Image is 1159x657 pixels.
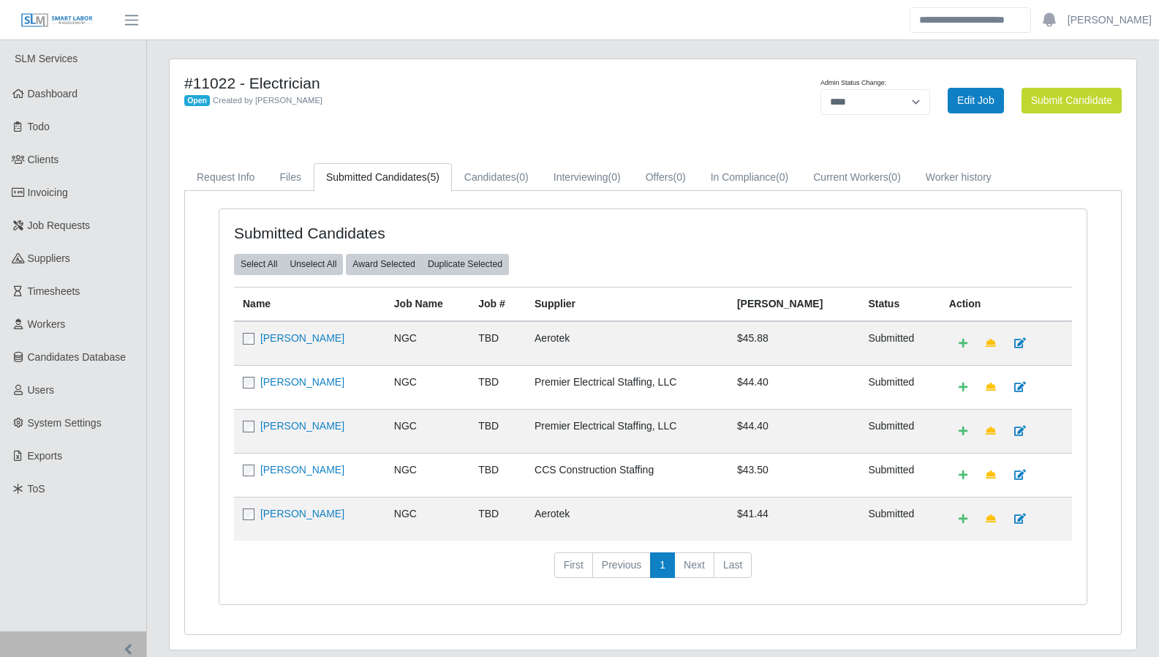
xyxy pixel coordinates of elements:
[385,365,469,409] td: NGC
[673,171,686,183] span: (0)
[28,483,45,495] span: ToS
[1022,88,1122,113] button: Submit Candidate
[469,497,526,541] td: TBD
[728,497,859,541] td: $41.44
[516,171,529,183] span: (0)
[650,552,675,579] a: 1
[469,287,526,321] th: Job #
[949,506,977,532] a: Add Default Cost Code
[28,88,78,100] span: Dashboard
[184,95,210,107] span: Open
[526,453,728,497] td: CCS Construction Staffing
[234,552,1072,590] nav: pagination
[260,376,344,388] a: [PERSON_NAME]
[452,163,541,192] a: Candidates
[28,121,50,132] span: Todo
[859,365,940,409] td: submitted
[888,171,901,183] span: (0)
[526,409,728,453] td: Premier Electrical Staffing, LLC
[184,163,267,192] a: Request Info
[728,365,859,409] td: $44.40
[859,409,940,453] td: submitted
[728,409,859,453] td: $44.40
[260,332,344,344] a: [PERSON_NAME]
[427,171,439,183] span: (5)
[184,74,722,92] h4: #11022 - Electrician
[28,252,70,264] span: Suppliers
[234,254,343,274] div: bulk actions
[949,331,977,356] a: Add Default Cost Code
[801,163,913,192] a: Current Workers
[469,409,526,453] td: TBD
[28,384,55,396] span: Users
[469,321,526,366] td: TBD
[541,163,633,192] a: Interviewing
[728,321,859,366] td: $45.88
[28,219,91,231] span: Job Requests
[469,365,526,409] td: TBD
[949,418,977,444] a: Add Default Cost Code
[776,171,788,183] span: (0)
[526,321,728,366] td: Aerotek
[976,418,1005,444] a: Make Team Lead
[234,287,385,321] th: Name
[859,321,940,366] td: submitted
[698,163,801,192] a: In Compliance
[633,163,698,192] a: Offers
[728,287,859,321] th: [PERSON_NAME]
[976,375,1005,400] a: Make Team Lead
[526,365,728,409] td: Premier Electrical Staffing, LLC
[385,409,469,453] td: NGC
[385,321,469,366] td: NGC
[526,287,728,321] th: Supplier
[28,318,66,330] span: Workers
[728,453,859,497] td: $43.50
[949,375,977,400] a: Add Default Cost Code
[283,254,343,274] button: Unselect All
[346,254,509,274] div: bulk actions
[526,497,728,541] td: Aerotek
[15,53,78,64] span: SLM Services
[948,88,1004,113] a: Edit Job
[20,12,94,29] img: SLM Logo
[28,351,127,363] span: Candidates Database
[469,453,526,497] td: TBD
[859,453,940,497] td: submitted
[234,224,570,242] h4: Submitted Candidates
[385,497,469,541] td: NGC
[28,285,80,297] span: Timesheets
[314,163,452,192] a: Submitted Candidates
[913,163,1004,192] a: Worker history
[910,7,1031,33] input: Search
[820,78,886,89] label: Admin Status Change:
[385,287,469,321] th: Job Name
[1068,12,1152,28] a: [PERSON_NAME]
[260,464,344,476] a: [PERSON_NAME]
[28,187,68,198] span: Invoicing
[940,287,1072,321] th: Action
[28,417,102,429] span: System Settings
[260,420,344,432] a: [PERSON_NAME]
[28,154,59,165] span: Clients
[267,163,314,192] a: Files
[608,171,621,183] span: (0)
[28,450,62,462] span: Exports
[859,287,940,321] th: Status
[346,254,422,274] button: Award Selected
[976,462,1005,488] a: Make Team Lead
[421,254,509,274] button: Duplicate Selected
[213,96,322,105] span: Created by [PERSON_NAME]
[976,506,1005,532] a: Make Team Lead
[260,508,344,519] a: [PERSON_NAME]
[385,453,469,497] td: NGC
[949,462,977,488] a: Add Default Cost Code
[234,254,284,274] button: Select All
[859,497,940,541] td: submitted
[976,331,1005,356] a: Make Team Lead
